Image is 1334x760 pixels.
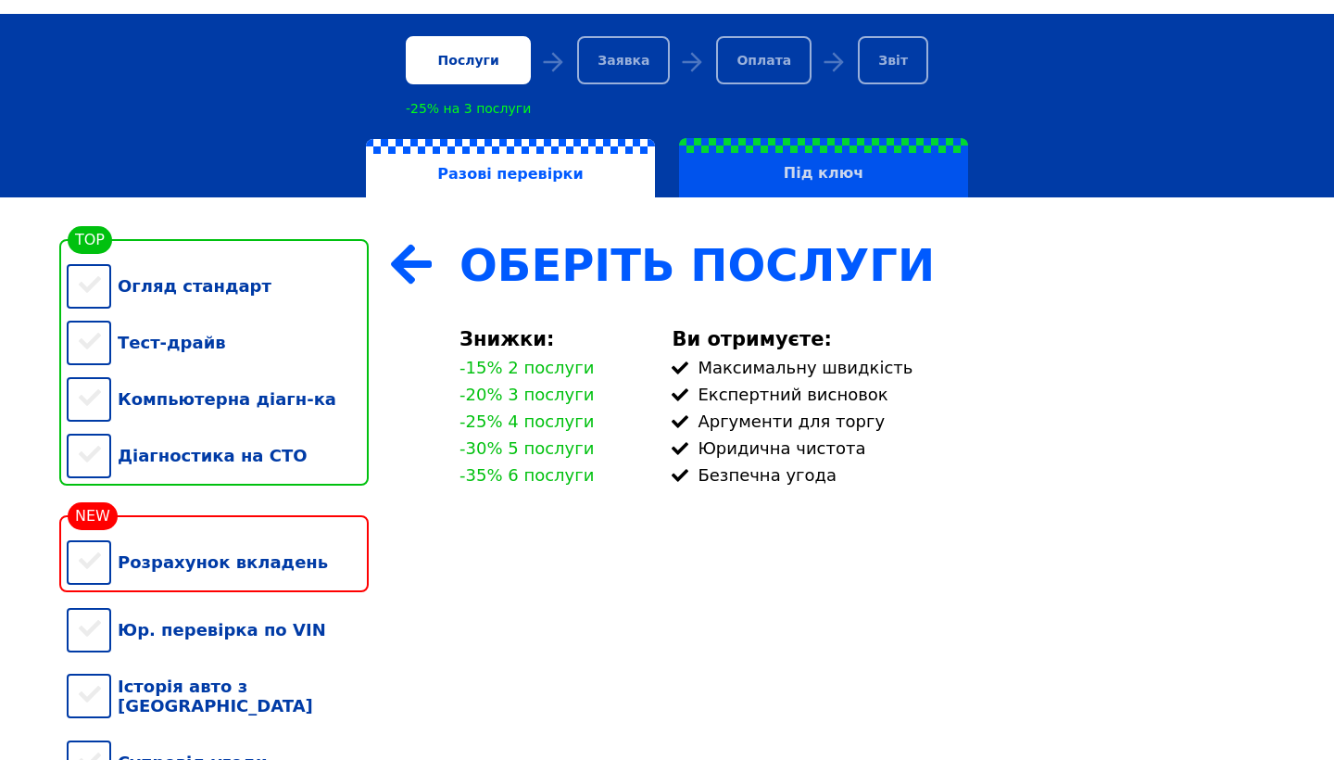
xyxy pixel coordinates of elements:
div: Безпечна угода [672,465,1267,485]
div: -30% 5 послуги [459,438,594,458]
div: Ви отримуєте: [672,328,1267,350]
label: Під ключ [679,138,968,197]
div: Знижки: [459,328,649,350]
div: Аргументи для торгу [672,412,1267,431]
div: Оберіть Послуги [459,239,1267,291]
div: Заявка [577,36,670,84]
div: -35% 6 послуги [459,465,594,485]
div: -15% 2 послуги [459,358,594,377]
div: -25% на 3 послуги [406,101,531,116]
div: Історія авто з [GEOGRAPHIC_DATA] [67,658,369,734]
div: -20% 3 послуги [459,385,594,404]
div: -25% 4 послуги [459,412,594,431]
div: Огляд стандарт [67,258,369,314]
div: Тест-драйв [67,314,369,371]
div: Юр. перевірка по VIN [67,602,369,658]
div: Оплата [716,36,812,84]
div: Звіт [858,36,928,84]
label: Разові перевірки [366,139,655,198]
div: Експертний висновок [672,385,1267,404]
div: Послуги [406,36,531,84]
div: Юридична чистота [672,438,1267,458]
div: Діагностика на СТО [67,427,369,484]
div: Максимальну швидкість [672,358,1267,377]
div: Розрахунок вкладень [67,534,369,590]
a: Під ключ [667,138,980,197]
div: Компьютерна діагн-ка [67,371,369,427]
